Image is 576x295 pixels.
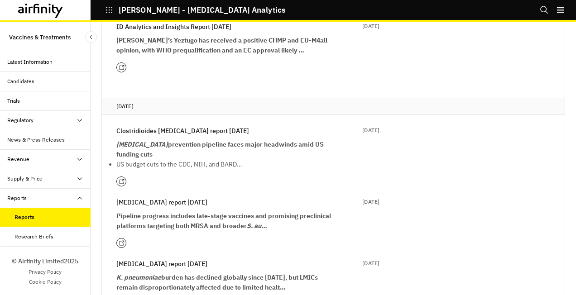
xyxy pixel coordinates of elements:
[116,212,331,230] strong: Pipeline progress includes late-stage vaccines and promising preclinical platforms targeting both...
[29,268,62,276] a: Privacy Policy
[7,97,20,105] div: Trials
[7,155,29,163] div: Revenue
[85,31,97,43] button: Close Sidebar
[116,126,249,136] p: Clostridioides [MEDICAL_DATA] report [DATE]
[116,102,550,111] p: [DATE]
[362,22,379,31] p: [DATE]
[362,197,379,206] p: [DATE]
[116,140,324,158] strong: prevention pipeline faces major headwinds amid US funding cuts
[247,222,267,230] em: S. au…
[7,58,53,66] div: Latest Information
[116,273,318,291] strong: burden has declined globally since [DATE], but LMICs remain disproportionately affected due to li...
[116,259,207,269] p: [MEDICAL_DATA] report [DATE]
[540,2,549,18] button: Search
[7,194,27,202] div: Reports
[119,6,285,14] p: [PERSON_NAME] - [MEDICAL_DATA] Analytics
[7,116,34,124] div: Regulatory
[7,77,34,86] div: Candidates
[362,126,379,135] p: [DATE]
[362,259,379,268] p: [DATE]
[116,273,161,281] em: K. pneumoniae
[14,233,53,241] div: Research Briefs
[29,278,62,286] a: Cookie Policy
[7,175,43,183] div: Supply & Price
[116,36,327,54] strong: [PERSON_NAME]’s Yeztugo has received a positive CHMP and EU-M4all opinion, with WHO prequalificat...
[14,213,34,221] div: Reports
[7,136,65,144] div: News & Press Releases
[116,197,207,207] p: [MEDICAL_DATA] report [DATE]
[116,22,231,32] p: ID Analytics and Insights Report [DATE]
[9,29,71,45] p: Vaccines & Treatments
[116,140,168,148] em: [MEDICAL_DATA]
[105,2,285,18] button: [PERSON_NAME] - [MEDICAL_DATA] Analytics
[12,257,78,266] p: © Airfinity Limited 2025
[116,159,334,169] p: US budget cuts to the CDC, NIH, and BARD…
